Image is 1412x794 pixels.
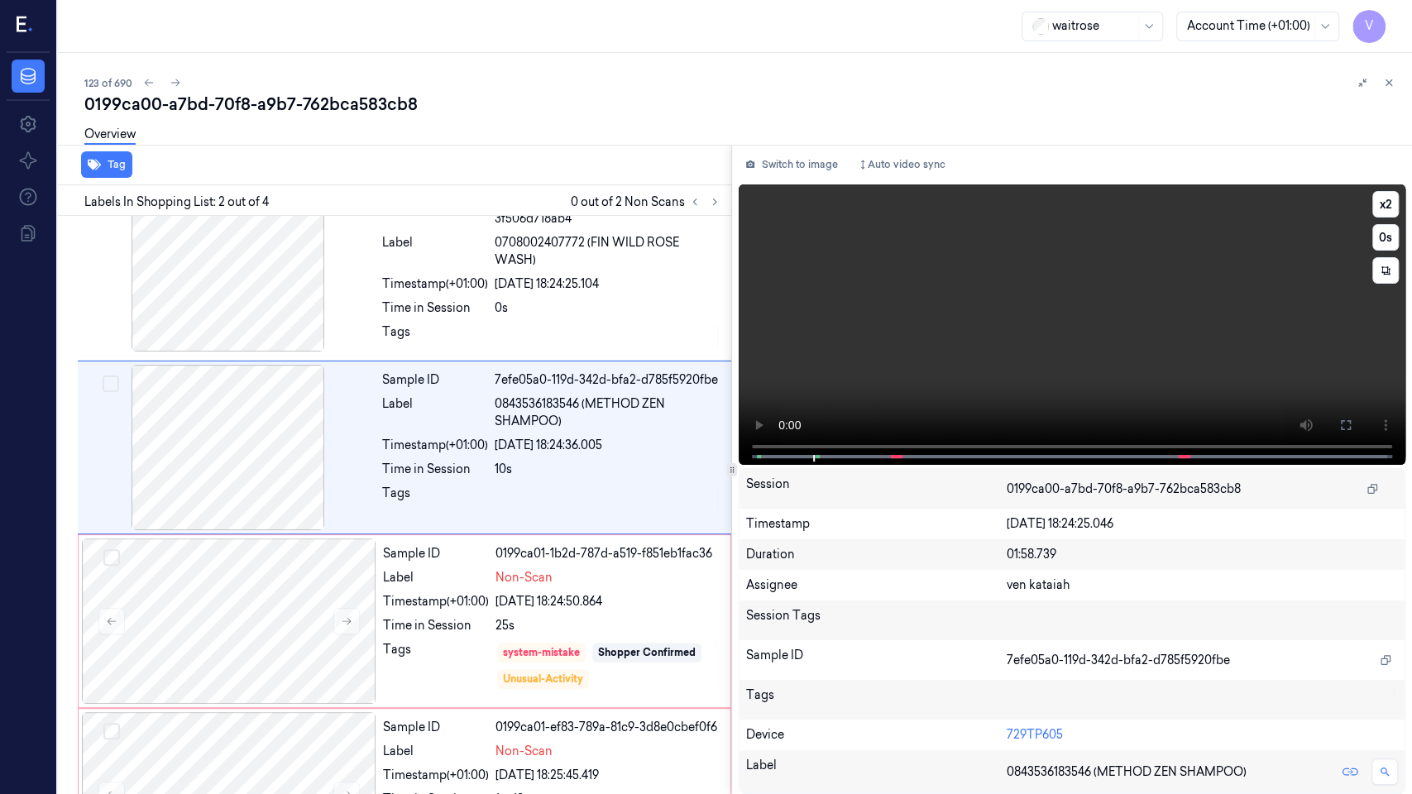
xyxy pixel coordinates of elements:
[495,299,721,317] div: 0s
[851,151,952,178] button: Auto video sync
[746,686,1007,713] div: Tags
[382,461,488,478] div: Time in Session
[495,275,721,293] div: [DATE] 18:24:25.104
[103,723,120,739] button: Select row
[1372,191,1399,218] button: x2
[495,371,721,389] div: 7efe05a0-119d-342d-bfa2-d785f5920fbe
[495,234,721,269] span: 0708002407772 (FIN WILD ROSE WASH)
[84,126,136,145] a: Overview
[739,151,845,178] button: Switch to image
[503,645,580,660] div: system-mistake
[382,275,488,293] div: Timestamp (+01:00)
[1007,726,1398,744] div: 729TP605
[1007,481,1241,498] span: 0199ca00-a7bd-70f8-a9b7-762bca583cb8
[495,395,721,430] span: 0843536183546 (METHOD ZEN SHAMPOO)
[383,743,489,760] div: Label
[1007,763,1247,781] span: 0843536183546 (METHOD ZEN SHAMPOO)
[382,299,488,317] div: Time in Session
[495,461,721,478] div: 10s
[1007,576,1398,594] div: ven kataiah
[383,593,489,610] div: Timestamp (+01:00)
[746,515,1007,533] div: Timestamp
[495,437,721,454] div: [DATE] 18:24:36.005
[495,767,720,784] div: [DATE] 18:25:45.419
[382,437,488,454] div: Timestamp (+01:00)
[383,719,489,736] div: Sample ID
[495,743,553,760] span: Non-Scan
[383,545,489,562] div: Sample ID
[495,617,720,634] div: 25s
[746,476,1007,502] div: Session
[495,545,720,562] div: 0199ca01-1b2d-787d-a519-f851eb1fac36
[382,395,488,430] div: Label
[382,234,488,269] div: Label
[84,93,1399,116] div: 0199ca00-a7bd-70f8-a9b7-762bca583cb8
[746,726,1007,744] div: Device
[1007,652,1230,669] span: 7efe05a0-119d-342d-bfa2-d785f5920fbe
[571,192,725,212] span: 0 out of 2 Non Scans
[1372,224,1399,251] button: 0s
[746,607,1007,634] div: Session Tags
[383,767,489,784] div: Timestamp (+01:00)
[746,757,1007,787] div: Label
[382,371,488,389] div: Sample ID
[746,576,1007,594] div: Assignee
[383,617,489,634] div: Time in Session
[495,719,720,736] div: 0199ca01-ef83-789a-81c9-3d8e0cbef0f6
[383,641,489,691] div: Tags
[746,647,1007,673] div: Sample ID
[382,485,488,511] div: Tags
[598,645,696,660] div: Shopper Confirmed
[1007,515,1398,533] div: [DATE] 18:24:25.046
[383,569,489,586] div: Label
[495,593,720,610] div: [DATE] 18:24:50.864
[746,546,1007,563] div: Duration
[84,76,132,90] span: 123 of 690
[84,194,269,211] span: Labels In Shopping List: 2 out of 4
[495,569,553,586] span: Non-Scan
[1007,546,1398,563] div: 01:58.739
[103,375,119,392] button: Select row
[103,549,120,566] button: Select row
[503,672,583,686] div: Unusual-Activity
[382,323,488,350] div: Tags
[81,151,132,178] button: Tag
[1352,10,1386,43] button: V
